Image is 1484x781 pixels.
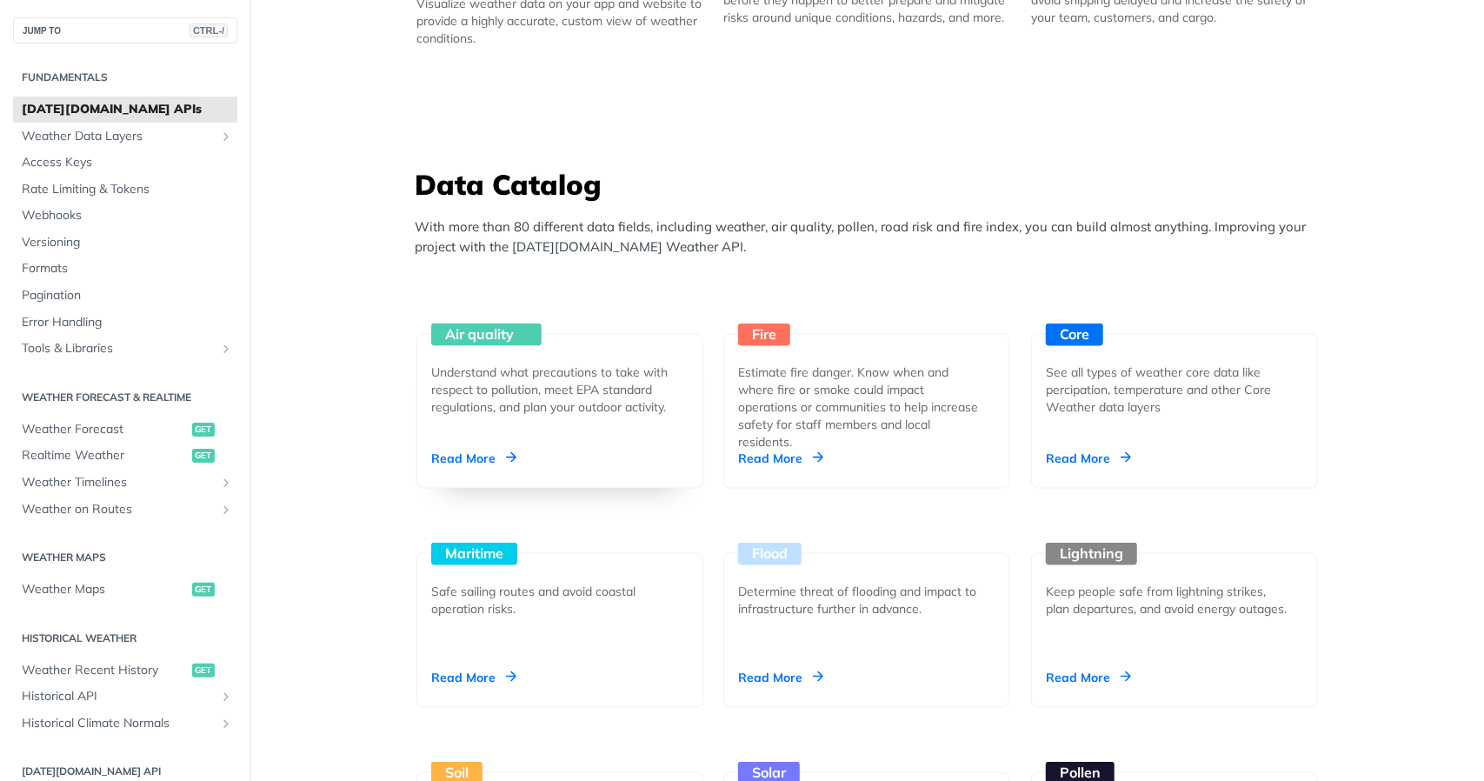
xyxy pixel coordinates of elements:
[1046,669,1131,686] div: Read More
[13,150,237,176] a: Access Keys
[13,256,237,282] a: Formats
[738,583,982,617] div: Determine threat of flooding and impact to infrastructure further in advance.
[22,234,233,251] span: Versioning
[22,260,233,277] span: Formats
[1046,543,1137,565] div: Lightning
[192,423,215,437] span: get
[22,501,215,518] span: Weather on Routes
[13,390,237,405] h2: Weather Forecast & realtime
[22,447,188,464] span: Realtime Weather
[22,688,215,705] span: Historical API
[1046,450,1131,467] div: Read More
[22,287,233,304] span: Pagination
[431,450,516,467] div: Read More
[738,450,823,467] div: Read More
[431,364,675,416] div: Understand what precautions to take with respect to pollution, meet EPA standard regulations, and...
[22,314,233,331] span: Error Handling
[416,217,1328,257] p: With more than 80 different data fields, including weather, air quality, pollen, road risk and fi...
[219,717,233,731] button: Show subpages for Historical Climate Normals
[22,181,233,198] span: Rate Limiting & Tokens
[22,128,215,145] span: Weather Data Layers
[416,165,1328,204] h3: Data Catalog
[219,476,233,490] button: Show subpages for Weather Timelines
[13,764,237,779] h2: [DATE][DOMAIN_NAME] API
[738,364,982,451] div: Estimate fire danger. Know when and where fire or smoke could impact operations or communities to...
[738,324,790,346] div: Fire
[738,669,823,686] div: Read More
[13,658,237,684] a: Weather Recent Historyget
[13,123,237,150] a: Weather Data LayersShow subpages for Weather Data Layers
[13,550,237,565] h2: Weather Maps
[13,497,237,523] a: Weather on RoutesShow subpages for Weather on Routes
[22,715,215,732] span: Historical Climate Normals
[13,443,237,469] a: Realtime Weatherget
[192,664,215,678] span: get
[13,631,237,646] h2: Historical Weather
[219,342,233,356] button: Show subpages for Tools & Libraries
[192,449,215,463] span: get
[219,690,233,704] button: Show subpages for Historical API
[431,669,516,686] div: Read More
[192,583,215,597] span: get
[22,474,215,491] span: Weather Timelines
[13,470,237,496] a: Weather TimelinesShow subpages for Weather Timelines
[219,130,233,144] button: Show subpages for Weather Data Layers
[716,270,1017,489] a: Fire Estimate fire danger. Know when and where fire or smoke could impact operations or communiti...
[13,310,237,336] a: Error Handling
[1046,364,1289,416] div: See all types of weather core data like percipation, temperature and other Core Weather data layers
[431,543,517,565] div: Maritime
[190,23,228,37] span: CTRL-/
[13,203,237,229] a: Webhooks
[22,207,233,224] span: Webhooks
[409,270,710,489] a: Air quality Understand what precautions to take with respect to pollution, meet EPA standard regu...
[716,489,1017,708] a: Flood Determine threat of flooding and impact to infrastructure further in advance. Read More
[1024,489,1325,708] a: Lightning Keep people safe from lightning strikes, plan departures, and avoid energy outages. Rea...
[22,581,188,598] span: Weather Maps
[13,417,237,443] a: Weather Forecastget
[13,684,237,710] a: Historical APIShow subpages for Historical API
[22,154,233,171] span: Access Keys
[431,324,542,346] div: Air quality
[1046,583,1289,617] div: Keep people safe from lightning strikes, plan departures, and avoid energy outages.
[13,711,237,737] a: Historical Climate NormalsShow subpages for Historical Climate Normals
[431,583,675,617] div: Safe sailing routes and avoid coastal operation risks.
[13,577,237,603] a: Weather Mapsget
[22,101,233,118] span: [DATE][DOMAIN_NAME] APIs
[22,340,215,357] span: Tools & Libraries
[13,283,237,309] a: Pagination
[13,336,237,362] a: Tools & LibrariesShow subpages for Tools & Libraries
[1046,324,1103,346] div: Core
[13,177,237,203] a: Rate Limiting & Tokens
[13,17,237,43] button: JUMP TOCTRL-/
[22,421,188,438] span: Weather Forecast
[1024,270,1325,489] a: Core See all types of weather core data like percipation, temperature and other Core Weather data...
[13,97,237,123] a: [DATE][DOMAIN_NAME] APIs
[409,489,710,708] a: Maritime Safe sailing routes and avoid coastal operation risks. Read More
[738,543,802,565] div: Flood
[219,503,233,517] button: Show subpages for Weather on Routes
[22,662,188,679] span: Weather Recent History
[13,70,237,85] h2: Fundamentals
[13,230,237,256] a: Versioning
